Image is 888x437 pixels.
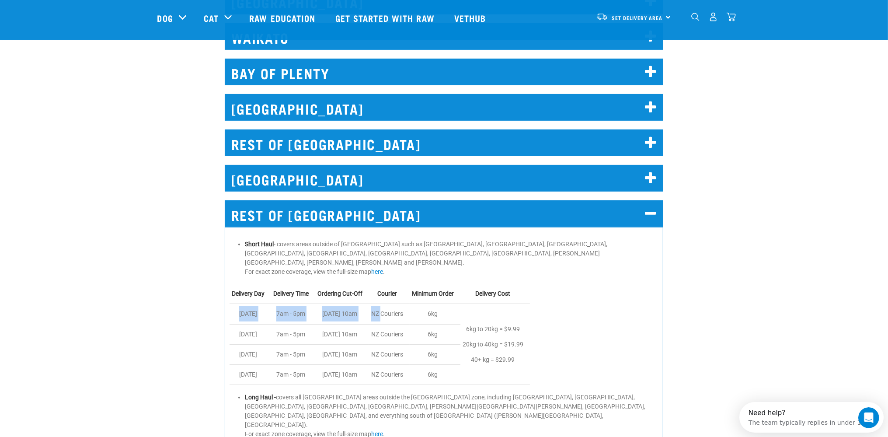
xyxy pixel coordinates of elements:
[727,12,736,21] img: home-icon@2x.png
[3,3,155,28] div: Open Intercom Messenger
[369,344,410,364] td: NZ Couriers
[271,324,315,344] td: 7am - 5pm
[463,322,523,368] p: 6kg to 20kg = $9.99 20kg to 40kg = $19.99 40+ kg = $29.99
[317,290,362,297] strong: Ordering Cut-Off
[271,344,315,364] td: 7am - 5pm
[410,365,460,385] td: 6kg
[245,241,274,248] strong: Short Haul
[204,11,219,24] a: Cat
[230,344,271,364] td: [DATE]
[230,304,271,324] td: [DATE]
[739,402,884,433] iframe: Intercom live chat discovery launcher
[230,324,271,344] td: [DATE]
[412,290,454,297] strong: Minimum Order
[245,394,276,401] strong: Long Haul -
[410,304,460,324] td: 6kg
[410,324,460,344] td: 6kg
[446,0,497,35] a: Vethub
[369,304,410,324] td: NZ Couriers
[245,240,658,276] li: - covers areas outside of [GEOGRAPHIC_DATA] such as [GEOGRAPHIC_DATA], [GEOGRAPHIC_DATA], [GEOGRA...
[369,365,410,385] td: NZ Couriers
[240,0,326,35] a: Raw Education
[369,324,410,344] td: NZ Couriers
[273,290,309,297] strong: Delivery Time
[225,94,664,121] h2: [GEOGRAPHIC_DATA]
[232,290,265,297] strong: Delivery Day
[371,268,383,275] a: here
[271,365,315,385] td: 7am - 5pm
[315,365,369,385] td: [DATE] 10am
[315,324,369,344] td: [DATE] 10am
[709,12,718,21] img: user.png
[9,7,129,14] div: Need help?
[315,304,369,324] td: [DATE] 10am
[475,290,510,297] strong: Delivery Cost
[271,304,315,324] td: 7am - 5pm
[157,11,173,24] a: Dog
[225,200,664,227] h2: REST OF [GEOGRAPHIC_DATA]
[410,344,460,364] td: 6kg
[230,365,271,385] td: [DATE]
[315,344,369,364] td: [DATE] 10am
[327,0,446,35] a: Get started with Raw
[596,13,608,21] img: van-moving.png
[9,14,129,24] div: The team typically replies in under 12h
[225,165,664,192] h2: [GEOGRAPHIC_DATA]
[225,129,664,156] h2: REST OF [GEOGRAPHIC_DATA]
[612,16,663,19] span: Set Delivery Area
[225,59,664,85] h2: BAY OF PLENTY
[691,13,700,21] img: home-icon-1@2x.png
[377,290,397,297] strong: Courier
[858,407,879,428] iframe: Intercom live chat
